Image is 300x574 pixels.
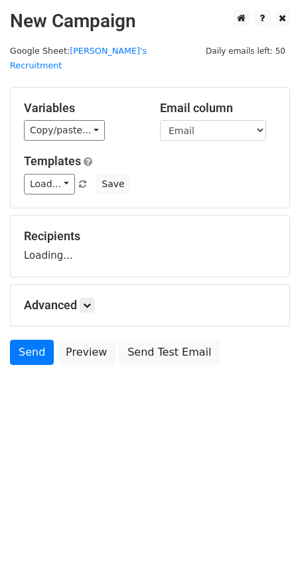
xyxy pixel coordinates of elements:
small: Google Sheet: [10,46,147,71]
h2: New Campaign [10,10,290,33]
h5: Email column [160,101,276,115]
a: Daily emails left: 50 [201,46,290,56]
button: Save [96,174,130,194]
h5: Recipients [24,229,276,244]
a: Copy/paste... [24,120,105,141]
h5: Advanced [24,298,276,313]
a: [PERSON_NAME]'s Recruitment [10,46,147,71]
h5: Variables [24,101,140,115]
a: Load... [24,174,75,194]
a: Templates [24,154,81,168]
div: Loading... [24,229,276,263]
a: Preview [57,340,115,365]
span: Daily emails left: 50 [201,44,290,58]
a: Send [10,340,54,365]
a: Send Test Email [119,340,220,365]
